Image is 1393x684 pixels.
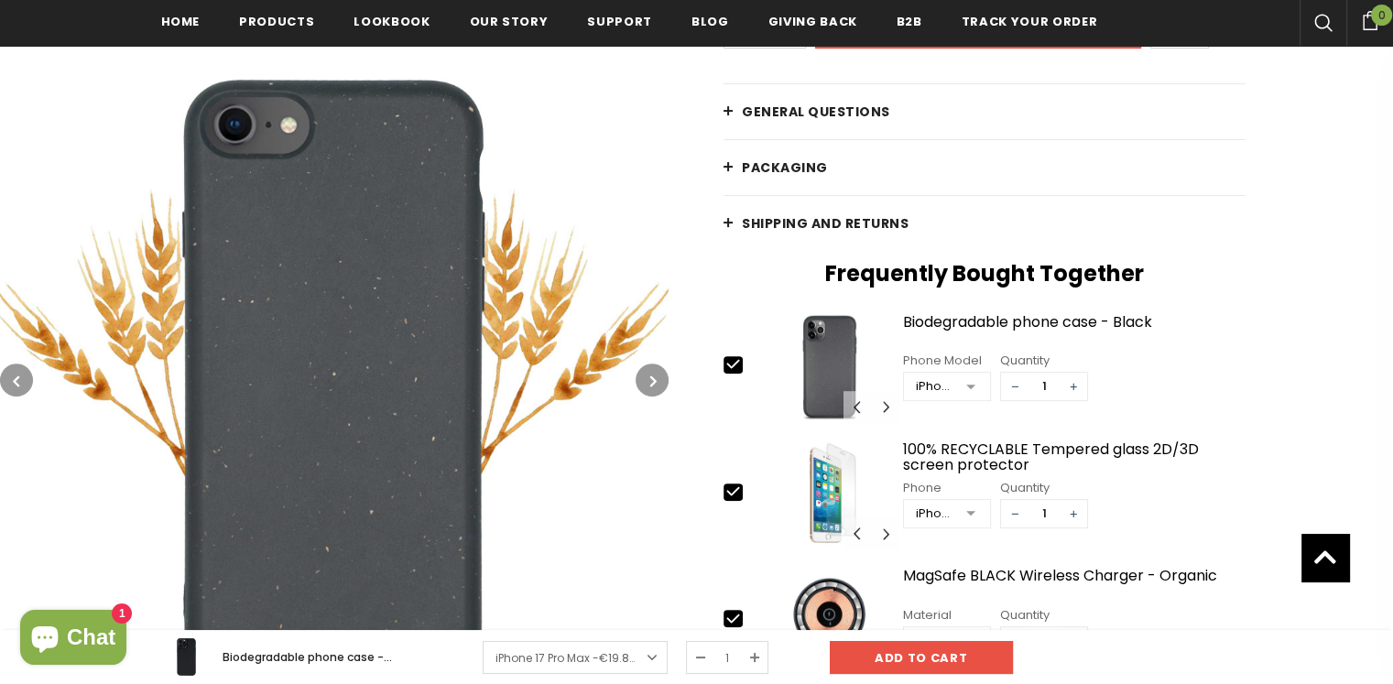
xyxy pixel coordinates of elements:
[724,196,1246,251] a: Shipping and returns
[691,13,729,30] span: Blog
[1000,352,1088,370] div: Quantity
[1060,373,1087,400] span: +
[599,650,657,666] span: €19.80EUR
[483,641,668,674] a: iPhone 17 Pro Max -€19.80EUR
[1001,500,1028,527] span: −
[1000,479,1088,497] div: Quantity
[903,314,1246,346] a: Biodegradable phone case - Black
[1346,8,1393,30] a: 0
[742,103,890,121] span: General Questions
[760,437,898,550] img: Screen Protector iPhone SE 2
[1000,606,1088,624] div: Quantity
[1060,627,1087,655] span: +
[760,309,898,423] img: iPhone 11 Pro Biodegradable Phone Case
[1001,627,1028,655] span: −
[742,158,828,177] span: PACKAGING
[962,13,1097,30] span: Track your order
[161,13,201,30] span: Home
[742,214,909,233] span: Shipping and returns
[724,260,1246,288] h2: Frequently Bought Together
[903,441,1246,473] a: 100% RECYCLABLE Tempered glass 2D/3D screen protector
[354,13,430,30] span: Lookbook
[1371,5,1392,26] span: 0
[903,352,991,370] div: Phone Model
[903,606,991,624] div: Material
[903,568,1246,600] a: MagSafe BLACK Wireless Charger - Organic
[830,641,1013,674] input: Add to cart
[916,377,953,396] div: iPhone 11 PRO MAX
[470,13,549,30] span: Our Story
[239,13,314,30] span: Products
[1001,373,1028,400] span: −
[760,563,898,677] img: MagSafe BLACK Wireless Charger - Organic image 0
[916,505,953,523] div: iPhone 6/6S/7/8/SE2/SE3
[897,13,922,30] span: B2B
[587,13,652,30] span: support
[724,84,1246,139] a: General Questions
[768,13,857,30] span: Giving back
[903,479,991,497] div: Phone
[15,610,132,669] inbox-online-store-chat: Shopify online store chat
[1060,500,1087,527] span: +
[724,140,1246,195] a: PACKAGING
